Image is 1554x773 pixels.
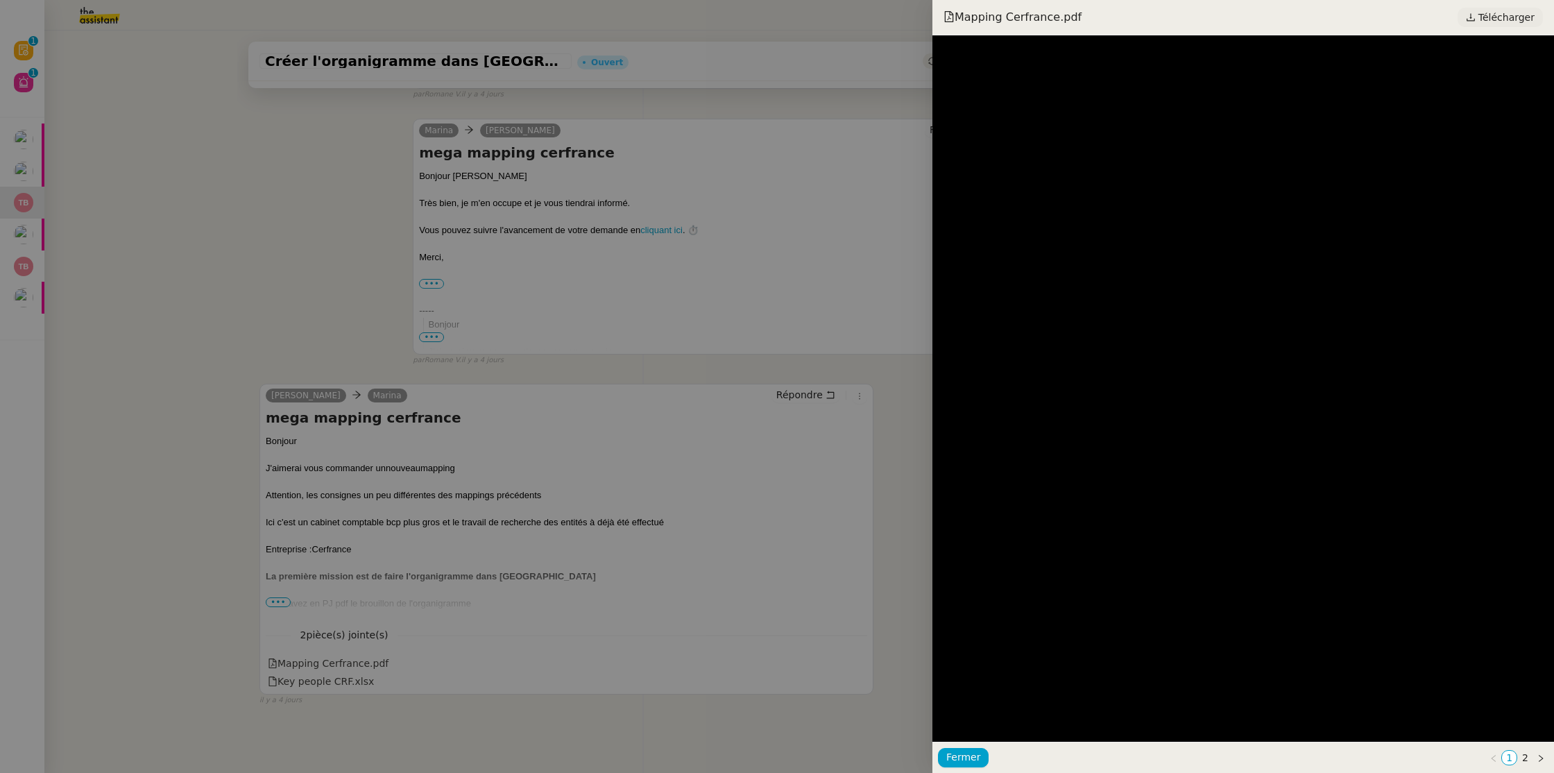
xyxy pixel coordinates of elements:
[1502,751,1517,765] a: 1
[946,749,980,765] span: Fermer
[1458,8,1543,27] a: Télécharger
[943,10,1082,25] span: Mapping Cerfrance.pdf
[1486,750,1501,765] button: Page précédente
[938,748,989,767] button: Fermer
[1501,750,1517,765] li: 1
[1533,750,1548,765] button: Page suivante
[1478,8,1535,26] span: Télécharger
[1517,750,1533,765] li: 2
[1518,751,1532,765] a: 2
